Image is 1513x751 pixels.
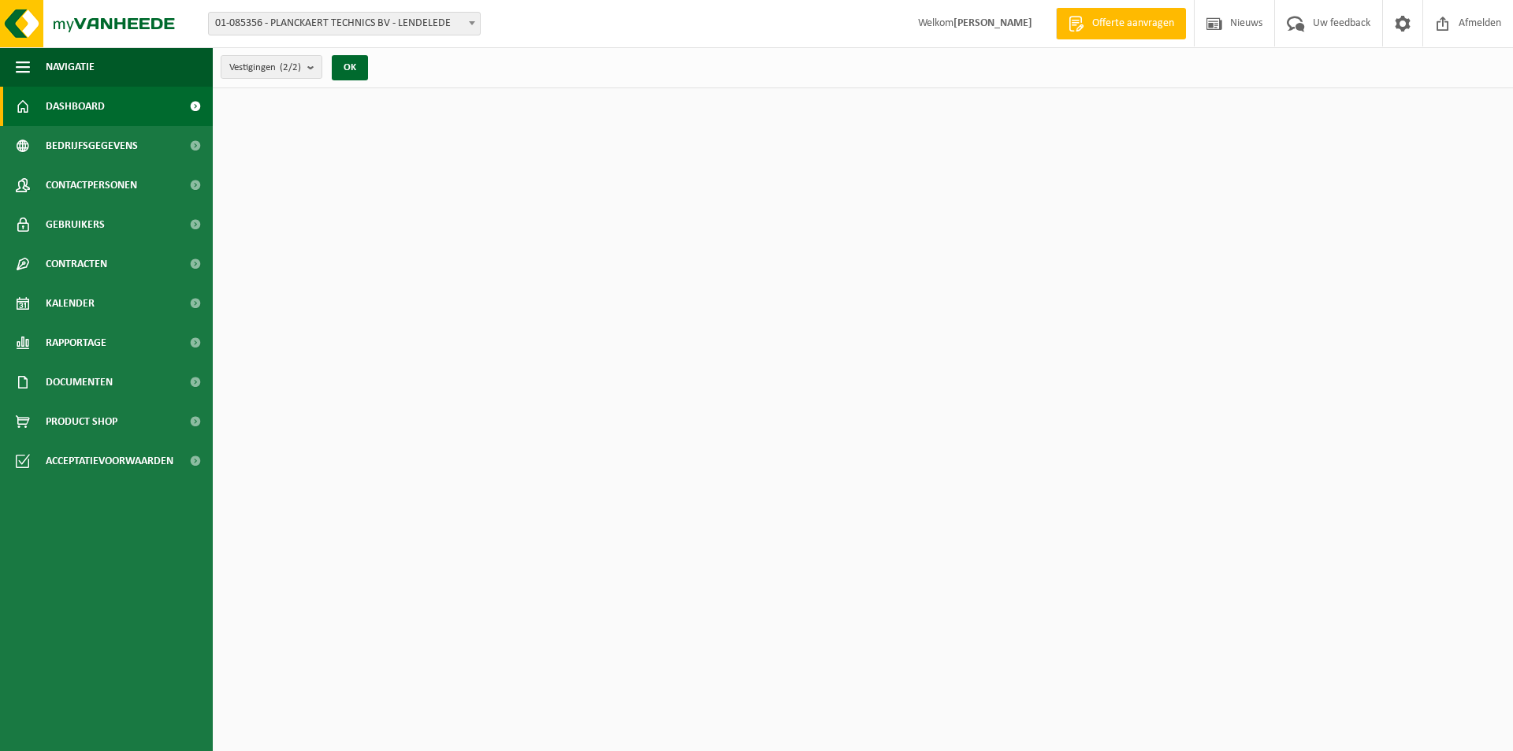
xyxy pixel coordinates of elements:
button: Vestigingen(2/2) [221,55,322,79]
count: (2/2) [280,62,301,72]
span: Navigatie [46,47,95,87]
span: Kalender [46,284,95,323]
span: 01-085356 - PLANCKAERT TECHNICS BV - LENDELEDE [209,13,480,35]
span: Product Shop [46,402,117,441]
strong: [PERSON_NAME] [954,17,1032,29]
span: Dashboard [46,87,105,126]
a: Offerte aanvragen [1056,8,1186,39]
span: Contracten [46,244,107,284]
span: Documenten [46,362,113,402]
span: Vestigingen [229,56,301,80]
button: OK [332,55,368,80]
span: Bedrijfsgegevens [46,126,138,165]
span: Rapportage [46,323,106,362]
span: Acceptatievoorwaarden [46,441,173,481]
span: Gebruikers [46,205,105,244]
span: 01-085356 - PLANCKAERT TECHNICS BV - LENDELEDE [208,12,481,35]
span: Contactpersonen [46,165,137,205]
span: Offerte aanvragen [1088,16,1178,32]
